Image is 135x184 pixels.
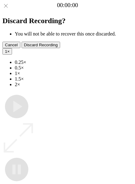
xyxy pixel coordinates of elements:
[15,76,133,82] li: 1.5×
[15,31,133,37] li: You will not be able to recover this once discarded.
[57,2,78,9] a: 00:00:00
[2,48,12,55] button: 1×
[15,71,133,76] li: 1×
[15,65,133,71] li: 0.5×
[2,42,20,48] button: Cancel
[5,49,7,54] span: 1
[22,42,60,48] button: Discard Recording
[15,82,133,87] li: 2×
[15,60,133,65] li: 0.25×
[2,17,133,25] h2: Discard Recording?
